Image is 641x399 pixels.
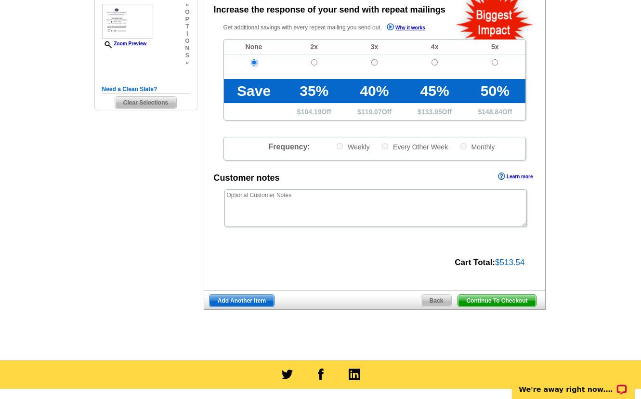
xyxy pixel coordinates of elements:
a: Add Another Item [209,294,275,307]
label: Every Other Week [381,142,448,151]
span: 148.84 [482,108,502,116]
input: Weekly [337,143,343,149]
td: $ Off [284,103,344,120]
td: Save [224,79,284,103]
iframe: LiveChat chat widget [506,369,641,399]
td: None [224,40,284,54]
img: small-thumb.jpg [102,4,153,39]
span: t [185,23,189,30]
td: $ Off [405,103,465,120]
span: Clear Selections [115,97,176,108]
td: $ Off [465,103,525,120]
a: Back [421,294,452,307]
strong: Cart Total: [455,258,495,267]
div: Increase the response of your send with repeat mailings [214,3,445,16]
span: » [185,1,189,9]
span: o [185,9,189,16]
span: Frequency: [268,143,310,151]
span: s [185,52,189,59]
span: 104.19 [301,108,322,116]
td: 50% [465,79,525,103]
span: o [185,38,189,45]
label: Weekly [336,142,370,151]
span: $513.54 [495,258,524,267]
input: Monthly [460,143,467,149]
td: 5x [465,40,525,54]
span: p [185,16,189,23]
a: Zoom Preview [102,41,147,46]
span: 133.95 [421,108,442,116]
td: 3x [344,40,405,54]
div: Customer notes [214,172,280,185]
span: 119.07 [361,108,382,116]
span: i [185,30,189,38]
span: Add Another Item [209,295,274,306]
a: Learn more [498,173,533,180]
td: 40% [344,79,405,103]
input: Every Other Week [382,143,388,149]
td: 2x [284,40,344,54]
span: n [185,45,189,52]
span: Continue To Checkout [458,295,536,306]
td: $ Off [344,103,405,120]
td: 35% [284,79,344,103]
td: 4x [405,40,465,54]
span: Back [421,295,452,306]
label: Monthly [459,142,495,151]
p: Get additional savings with every repeat mailing you send out. [223,22,446,33]
h5: Need a Clean Slate? [102,85,190,94]
td: 45% [405,79,465,103]
a: Why it works [387,23,425,33]
span: » [185,59,189,66]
